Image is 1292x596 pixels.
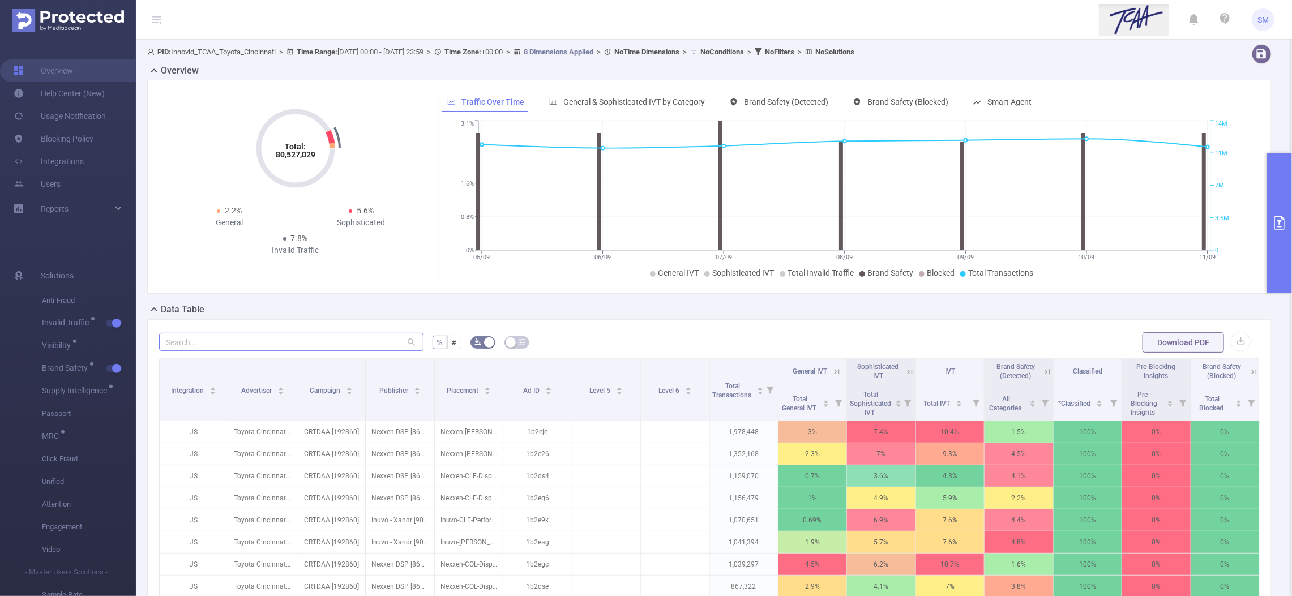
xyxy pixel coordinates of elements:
i: icon: caret-down [1096,402,1102,406]
p: 4.1% [985,465,1053,487]
p: 7.6% [916,509,984,531]
span: Brand Safety [867,268,913,277]
i: icon: caret-down [484,390,490,393]
p: Nexxen DSP [8605] [366,487,434,509]
i: icon: caret-down [545,390,551,393]
p: 4.5% [985,443,1053,465]
p: 100% [1054,421,1122,443]
p: 7% [847,443,915,465]
span: Engagement [42,516,136,538]
b: Time Range: [297,48,337,56]
p: Nexxen-[PERSON_NAME]-DisplayBundle-300x250-cross-device-market2203 [4902179] [435,421,503,443]
i: icon: table [519,338,525,345]
p: 1b2e26 [503,443,571,465]
i: icon: caret-down [685,390,691,393]
span: *Classified [1058,400,1092,408]
tspan: 11M [1215,149,1227,157]
a: Blocking Policy [14,127,93,150]
i: Filter menu [1175,384,1191,421]
p: Nexxen-COL-DisplayBundle-300x250-cross-device-market2203 [4901954] [435,554,503,575]
p: Nexxen DSP [8605] [366,421,434,443]
i: icon: caret-up [1167,398,1173,402]
i: icon: caret-up [1029,398,1036,402]
i: icon: caret-up [210,385,216,389]
tspan: 11/09 [1200,254,1216,261]
tspan: 3.5M [1215,215,1229,222]
p: 5.9% [916,487,984,509]
i: Filter menu [1243,384,1259,421]
p: 1b2eje [503,421,571,443]
i: icon: bar-chart [549,98,557,106]
tspan: 09/09 [957,254,974,261]
tspan: 3.1% [461,121,474,128]
span: Total General IVT [782,395,818,412]
div: Sort [346,385,353,392]
i: icon: line-chart [447,98,455,106]
span: Blocked [927,268,955,277]
p: JS [160,421,228,443]
tspan: 80,527,029 [276,150,315,159]
span: Ad ID [523,387,541,395]
p: 0% [1122,487,1190,509]
div: Sort [895,398,902,405]
img: Protected Media [12,9,124,32]
span: Campaign [310,387,342,395]
span: Unified [42,470,136,493]
span: Passport [42,402,136,425]
i: icon: caret-up [956,398,962,402]
p: 9.3% [916,443,984,465]
span: Sophisticated IVT [858,363,899,380]
span: 5.6% [357,206,374,215]
p: 6.9% [847,509,915,531]
i: Filter menu [968,384,984,421]
span: Level 5 [589,387,612,395]
p: JS [160,509,228,531]
tspan: 1.6% [461,180,474,187]
span: Video [42,538,136,561]
p: 0% [1191,421,1259,443]
span: Brand Safety [42,364,92,372]
p: CRTDAA [192860] [297,554,365,575]
p: JS [160,531,228,553]
b: No Filters [765,48,794,56]
span: SM [1257,8,1269,31]
p: Toyota Cincinnati [4291] [228,487,296,509]
span: Level 6 [658,387,681,395]
span: MRC [42,432,63,440]
span: General & Sophisticated IVT by Category [563,97,705,106]
i: icon: caret-down [1236,402,1242,406]
p: 1b2ds4 [503,465,571,487]
i: icon: caret-up [617,385,623,389]
span: 7.8% [291,234,308,243]
p: 3% [778,421,846,443]
p: 2.3% [778,443,846,465]
i: icon: caret-up [545,385,551,389]
p: 1,039,297 [710,554,778,575]
div: Sort [414,385,421,392]
p: CRTDAA [192860] [297,465,365,487]
tspan: 06/09 [594,254,611,261]
b: PID: [157,48,171,56]
i: icon: caret-down [277,390,284,393]
i: icon: bg-colors [474,338,481,345]
p: Nexxen-[PERSON_NAME]-DisplayBundle-320x50-cross-device-market2203 [4902180] [435,443,503,465]
i: Filter menu [900,384,915,421]
p: CRTDAA [192860] [297,509,365,531]
p: Nexxen DSP [8605] [366,465,434,487]
p: JS [160,443,228,465]
div: Invalid Traffic [229,245,361,256]
p: Nexxen-CLE-DisplayBundle-320x50-cross-device-market2203 [4901940] [435,465,503,487]
div: Sort [757,385,764,392]
i: Filter menu [1106,384,1122,421]
p: Toyota Cincinnati [4291] [228,554,296,575]
i: icon: caret-up [685,385,691,389]
p: Toyota Cincinnati [4291] [228,421,296,443]
i: icon: caret-up [896,398,902,402]
i: icon: caret-down [346,390,353,393]
p: Toyota Cincinnati [4291] [228,531,296,553]
span: > [679,48,690,56]
p: 100% [1054,554,1122,575]
span: Total Blocked [1200,395,1226,412]
i: icon: caret-up [1096,398,1102,402]
p: 0% [1122,509,1190,531]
